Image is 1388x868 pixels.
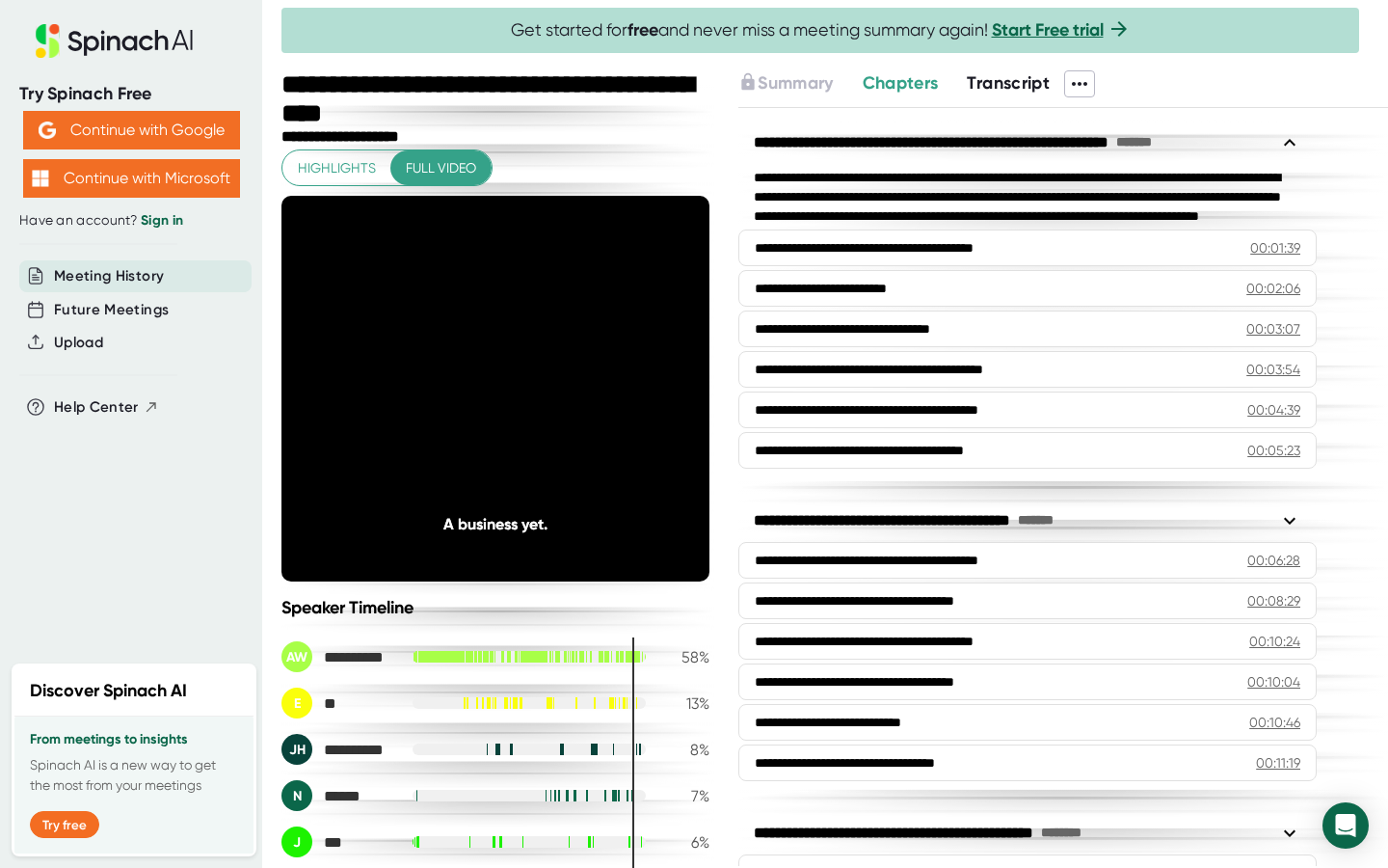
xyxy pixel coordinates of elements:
[282,150,391,186] button: Highlights
[967,70,1050,96] button: Transcript
[281,641,312,672] div: AW
[39,122,56,139] img: Aehbyd4JwY73AAAAAElFTkSuQmCC
[992,19,1104,41] a: Start Free trial
[738,70,833,96] button: Summary
[19,83,243,105] div: Try Spinach Free
[1256,753,1300,773] div: 00:11:19
[1249,713,1300,732] div: 00:10:46
[30,732,238,747] h3: From meetings to insights
[324,515,666,533] div: A business yet.
[30,678,187,704] h2: Discover Spinach AI
[661,787,709,805] div: 7 %
[1247,441,1300,460] div: 00:05:23
[54,396,139,419] span: Help Center
[54,299,169,321] button: Future Meetings
[1322,802,1369,849] div: Open Intercom Messenger
[23,111,240,149] button: Continue with Google
[661,648,709,666] div: 58 %
[54,265,164,287] button: Meeting History
[141,212,183,229] a: Sign in
[1249,632,1300,651] div: 00:10:24
[281,827,312,857] div: J
[19,212,243,230] div: Have an account?
[661,833,709,852] div: 6 %
[54,396,159,419] button: Help Center
[23,159,240,198] button: Continue with Microsoft
[406,156,476,180] span: Full video
[1246,319,1300,339] div: 00:03:07
[30,811,99,838] button: Try free
[54,332,103,354] button: Upload
[738,70,862,97] div: Upgrade to access
[1247,400,1300,420] div: 00:04:39
[758,72,833,94] span: Summary
[281,734,397,765] div: Joe Hicken
[511,19,1131,41] span: Get started for and never miss a meeting summary again!
[661,694,709,713] div: 13 %
[1246,360,1300,379] div: 00:03:54
[627,19,658,41] b: free
[1246,279,1300,298] div: 00:02:06
[281,597,709,618] div: Speaker Timeline
[1247,591,1300,610] div: 00:08:29
[281,780,397,811] div: Nikita
[281,641,397,672] div: Adam Wenig
[967,72,1050,94] span: Transcript
[281,780,312,811] div: N
[863,72,939,94] span: Chapters
[281,827,397,857] div: Jon
[281,688,397,719] div: Ed
[281,688,312,719] div: E
[1247,551,1300,570] div: 00:06:28
[1247,672,1300,692] div: 00:10:04
[30,755,238,796] p: Spinach AI is a new way to get the most from your meetings
[1250,238,1300,258] div: 00:01:39
[661,741,709,759] div: 8 %
[390,150,492,186] button: Full video
[281,734,312,765] div: JH
[298,156,376,180] span: Highlights
[863,70,939,96] button: Chapters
